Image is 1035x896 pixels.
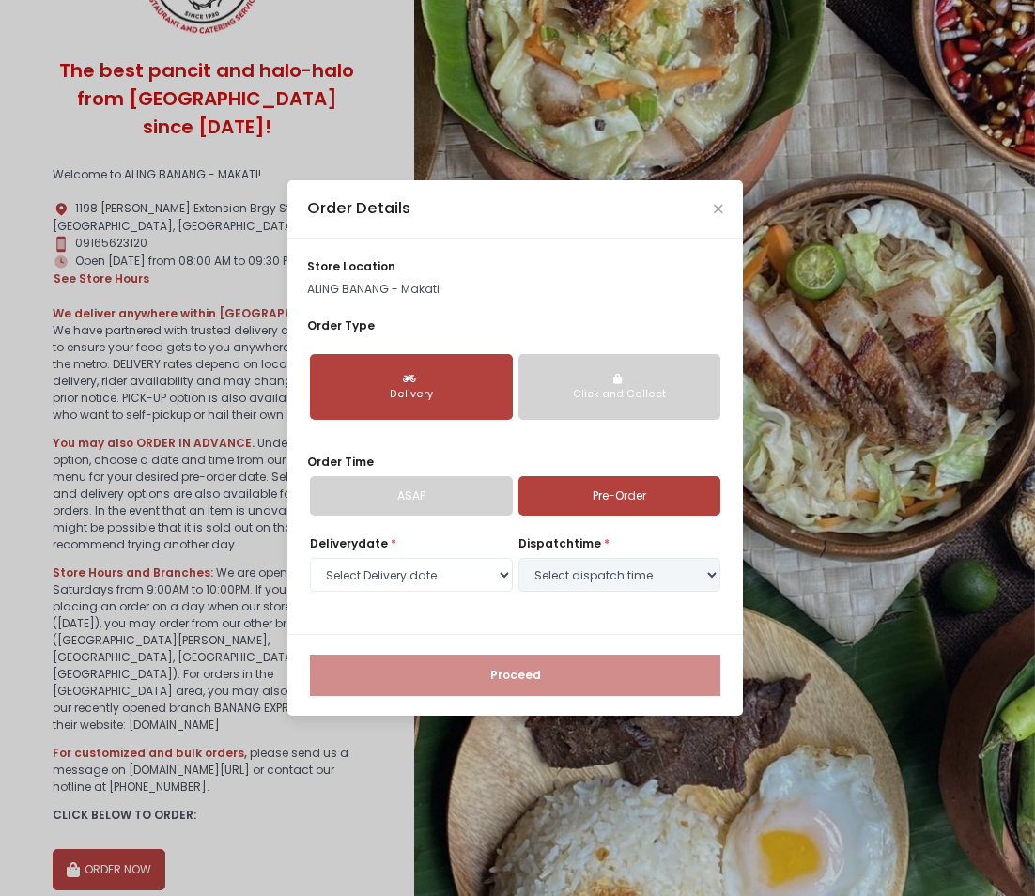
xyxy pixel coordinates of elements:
p: ALING BANANG - Makati [307,281,723,298]
span: Delivery date [310,535,388,551]
div: Order Details [307,197,410,221]
button: Delivery [310,354,513,420]
button: Proceed [310,655,720,696]
span: Order Type [307,317,375,333]
span: store location [307,258,395,274]
a: ASAP [310,476,513,516]
span: dispatch time [518,535,601,551]
button: Close [714,205,723,214]
button: Click and Collect [518,354,721,420]
a: Pre-Order [518,476,721,516]
span: Order Time [307,454,374,470]
div: Delivery [322,387,501,402]
div: Click and Collect [531,387,709,402]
